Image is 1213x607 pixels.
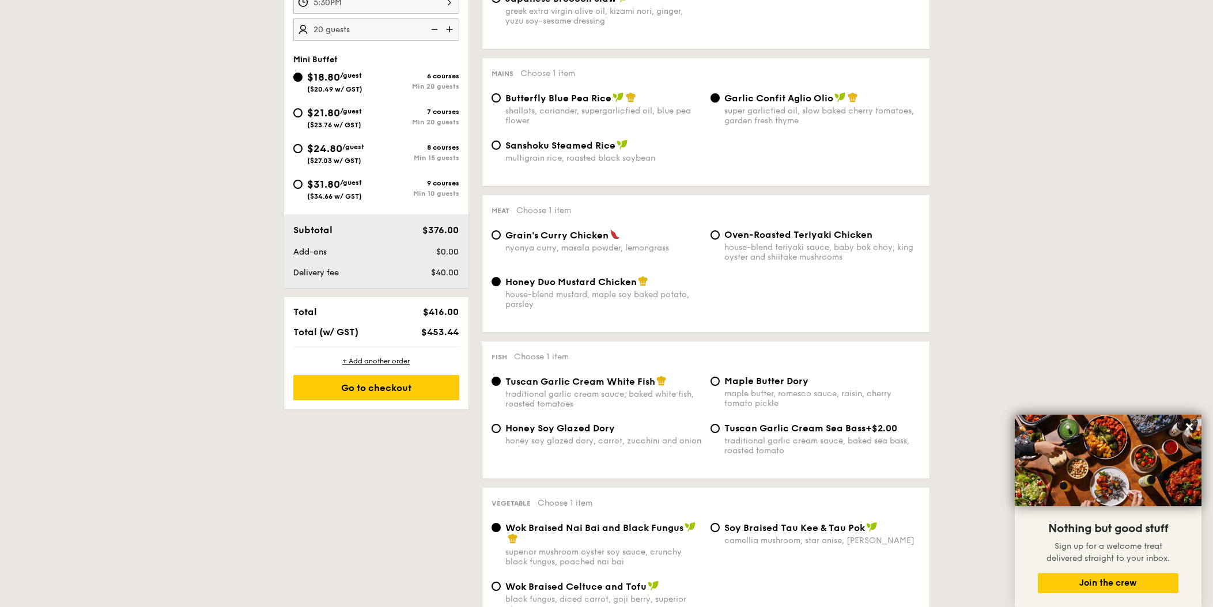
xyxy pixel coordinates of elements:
div: + Add another order [293,356,459,366]
span: ($23.76 w/ GST) [307,121,361,129]
span: Vegetable [492,499,531,507]
span: Subtotal [293,225,332,236]
input: Honey Soy Glazed Doryhoney soy glazed dory, carrot, zucchini and onion [492,424,501,433]
input: $18.80/guest($20.49 w/ GST)6 coursesMin 20 guests [293,73,303,82]
span: Total [293,306,317,317]
span: Wok Braised Nai Bai and Black Fungus [505,522,683,533]
span: Mini Buffet [293,55,338,65]
div: maple butter, romesco sauce, raisin, cherry tomato pickle [724,389,920,408]
img: icon-chef-hat.a58ddaea.svg [638,276,648,286]
img: icon-reduce.1d2dbef1.svg [425,18,442,40]
div: house-blend mustard, maple soy baked potato, parsley [505,290,701,309]
span: $31.80 [307,178,340,191]
span: /guest [340,71,362,79]
input: Sanshoku Steamed Ricemultigrain rice, roasted black soybean [492,141,501,150]
span: $453.44 [421,327,459,337]
input: Grain's Curry Chickennyonya curry, masala powder, lemongrass [492,230,501,240]
span: Garlic Confit Aglio Olio [724,93,833,104]
div: Min 10 guests [376,189,459,198]
div: 9 courses [376,179,459,187]
span: $24.80 [307,142,342,155]
img: icon-chef-hat.a58ddaea.svg [508,533,518,544]
div: honey soy glazed dory, carrot, zucchini and onion [505,436,701,446]
div: greek extra virgin olive oil, kizami nori, ginger, yuzu soy-sesame dressing [505,6,701,26]
span: Wok Braised Celtuce and Tofu [505,581,647,592]
input: Oven-Roasted Teriyaki Chickenhouse-blend teriyaki sauce, baby bok choy, king oyster and shiitake ... [711,230,720,240]
img: icon-vegan.f8ff3823.svg [617,139,628,150]
input: Butterfly Blue Pea Riceshallots, coriander, supergarlicfied oil, blue pea flower [492,93,501,103]
div: Go to checkout [293,375,459,400]
input: $21.80/guest($23.76 w/ GST)7 coursesMin 20 guests [293,108,303,117]
span: Sign up for a welcome treat delivered straight to your inbox. [1046,541,1170,563]
img: icon-vegan.f8ff3823.svg [685,522,696,532]
span: ($34.66 w/ GST) [307,192,362,200]
img: icon-vegan.f8ff3823.svg [613,92,624,103]
span: /guest [340,107,362,115]
span: Sanshoku Steamed Rice [505,140,615,151]
div: 7 courses [376,108,459,116]
input: Garlic Confit Aglio Oliosuper garlicfied oil, slow baked cherry tomatoes, garden fresh thyme [711,93,720,103]
span: ⁠Soy Braised Tau Kee & Tau Pok [724,522,865,533]
div: traditional garlic cream sauce, baked sea bass, roasted tomato [724,436,920,456]
img: icon-add.58712e84.svg [442,18,459,40]
img: DSC07876-Edit02-Large.jpeg [1015,415,1201,506]
span: Meat [492,207,509,215]
span: ($20.49 w/ GST) [307,85,362,93]
span: Total (w/ GST) [293,327,358,337]
input: ⁠Soy Braised Tau Kee & Tau Pokcamellia mushroom, star anise, [PERSON_NAME] [711,523,720,532]
span: Nothing but good stuff [1048,522,1168,536]
div: traditional garlic cream sauce, baked white fish, roasted tomatoes [505,389,701,409]
img: icon-chef-hat.a58ddaea.svg [656,375,667,386]
span: Tuscan Garlic Cream Sea Bass [724,423,866,434]
button: Close [1180,418,1199,436]
img: icon-vegan.f8ff3823.svg [866,522,878,532]
div: multigrain rice, roasted black soybean [505,153,701,163]
input: Tuscan Garlic Cream Sea Bass+$2.00traditional garlic cream sauce, baked sea bass, roasted tomato [711,424,720,433]
span: ($27.03 w/ GST) [307,157,361,165]
span: Choose 1 item [516,206,571,215]
div: Min 15 guests [376,154,459,162]
input: Number of guests [293,18,459,41]
span: $416.00 [423,306,459,317]
input: $31.80/guest($34.66 w/ GST)9 coursesMin 10 guests [293,180,303,189]
span: Maple Butter Dory [724,375,808,386]
span: $0.00 [436,247,459,257]
div: super garlicfied oil, slow baked cherry tomatoes, garden fresh thyme [724,106,920,126]
span: Honey Duo Mustard Chicken [505,276,637,287]
div: house-blend teriyaki sauce, baby bok choy, king oyster and shiitake mushrooms [724,242,920,262]
input: Wok Braised Nai Bai and Black Fungussuperior mushroom oyster soy sauce, crunchy black fungus, poa... [492,523,501,532]
div: nyonya curry, masala powder, lemongrass [505,243,701,253]
img: icon-vegan.f8ff3823.svg [648,581,659,591]
input: Wok Braised Celtuce and Tofublack fungus, diced carrot, goji berry, superior ginger sauce [492,582,501,591]
span: Tuscan Garlic Cream White Fish [505,376,655,387]
div: shallots, coriander, supergarlicfied oil, blue pea flower [505,106,701,126]
span: Oven-Roasted Teriyaki Chicken [724,229,872,240]
span: Fish [492,353,507,361]
input: $24.80/guest($27.03 w/ GST)8 coursesMin 15 guests [293,144,303,153]
div: 8 courses [376,143,459,151]
span: Choose 1 item [538,498,592,508]
span: /guest [340,179,362,187]
input: Honey Duo Mustard Chickenhouse-blend mustard, maple soy baked potato, parsley [492,277,501,286]
span: +$2.00 [866,423,897,434]
div: camellia mushroom, star anise, [PERSON_NAME] [724,536,920,545]
span: Choose 1 item [520,69,575,78]
div: superior mushroom oyster soy sauce, crunchy black fungus, poached nai bai [505,547,701,567]
span: Honey Soy Glazed Dory [505,423,615,434]
div: Min 20 guests [376,82,459,90]
div: Min 20 guests [376,118,459,126]
span: Mains [492,70,513,78]
input: Tuscan Garlic Cream White Fishtraditional garlic cream sauce, baked white fish, roasted tomatoes [492,377,501,386]
img: icon-chef-hat.a58ddaea.svg [848,92,858,103]
div: 6 courses [376,72,459,80]
img: icon-spicy.37a8142b.svg [610,229,620,240]
img: icon-chef-hat.a58ddaea.svg [626,92,636,103]
span: $18.80 [307,71,340,84]
input: Maple Butter Dorymaple butter, romesco sauce, raisin, cherry tomato pickle [711,377,720,386]
span: Grain's Curry Chicken [505,230,609,241]
span: /guest [342,143,364,151]
span: $376.00 [422,225,459,236]
span: $21.80 [307,107,340,119]
button: Join the crew [1038,573,1178,593]
span: Add-ons [293,247,327,257]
